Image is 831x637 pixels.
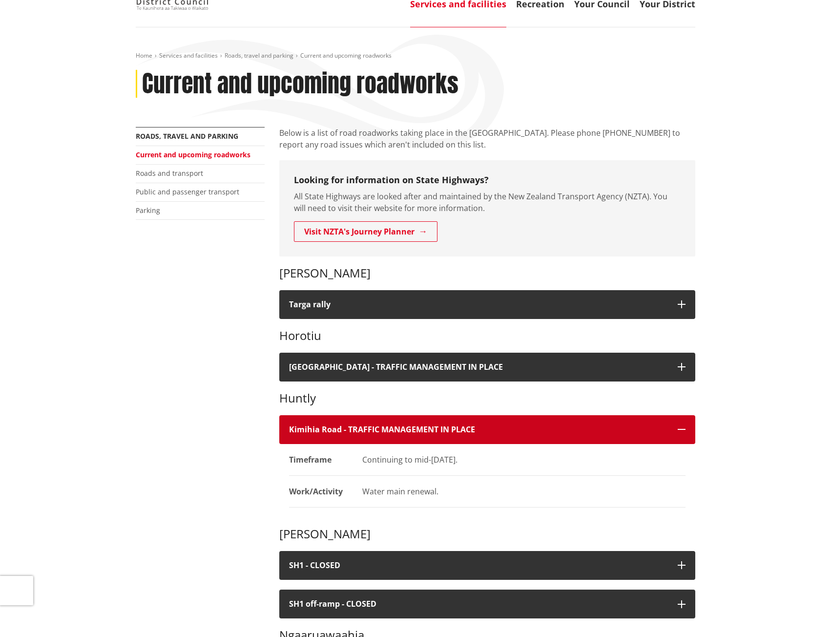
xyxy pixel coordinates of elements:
[362,454,686,466] div: Continuing to mid-[DATE].
[159,51,218,60] a: Services and facilities
[279,527,695,541] h3: [PERSON_NAME]
[279,266,695,280] h3: [PERSON_NAME]
[136,206,160,215] a: Parking
[136,187,239,196] a: Public and passenger transport
[136,131,238,141] a: Roads, travel and parking
[294,175,681,186] h3: Looking for information on State Highways?
[289,444,353,476] dt: Timeframe
[786,596,821,631] iframe: Messenger Launcher
[279,391,695,405] h3: Huntly
[279,127,695,150] p: Below is a list of road roadworks taking place in the [GEOGRAPHIC_DATA]. Please phone [PHONE_NUMB...
[294,191,681,214] p: All State Highways are looked after and maintained by the New Zealand Transport Agency (NZTA). Yo...
[362,486,686,497] div: Water main renewal.
[279,551,695,580] button: SH1 - CLOSED
[289,362,668,372] h4: [GEOGRAPHIC_DATA] - TRAFFIC MANAGEMENT IN PLACE
[279,415,695,444] button: Kimihia Road - TRAFFIC MANAGEMENT IN PLACE
[136,169,203,178] a: Roads and transport
[289,599,668,609] h4: SH1 off-ramp - CLOSED
[225,51,293,60] a: Roads, travel and parking
[294,221,437,242] a: Visit NZTA's Journey Planner
[300,51,392,60] span: Current and upcoming roadworks
[279,290,695,319] button: Targa rally
[136,52,695,60] nav: breadcrumb
[279,329,695,343] h3: Horotiu
[136,51,152,60] a: Home
[289,561,668,570] h4: SH1 - CLOSED
[289,425,668,434] h4: Kimihia Road - TRAFFIC MANAGEMENT IN PLACE
[279,353,695,382] button: [GEOGRAPHIC_DATA] - TRAFFIC MANAGEMENT IN PLACE
[142,70,458,98] h1: Current and upcoming roadworks
[289,476,353,508] dt: Work/Activity
[136,150,250,159] a: Current and upcoming roadworks
[289,300,668,309] h4: Targa rally
[279,590,695,618] button: SH1 off-ramp - CLOSED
